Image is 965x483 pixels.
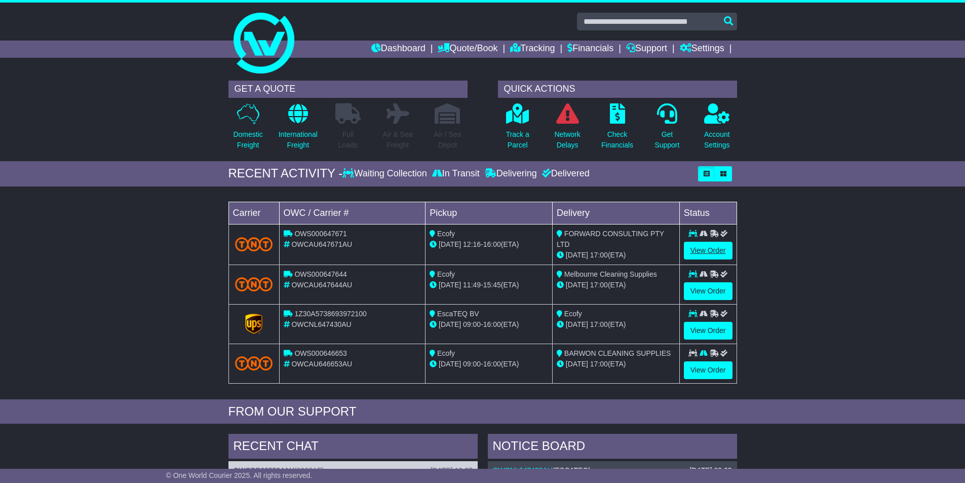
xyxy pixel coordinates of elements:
[294,349,347,357] span: OWS000646653
[371,41,426,58] a: Dashboard
[430,168,482,179] div: In Transit
[463,240,481,248] span: 12:16
[437,270,455,278] span: Ecofy
[557,250,675,261] div: (ETA)
[294,270,347,278] span: OWS000647644
[279,202,426,224] td: OWC / Carrier #
[434,129,461,151] p: Air / Sea Depot
[439,360,461,368] span: [DATE]
[590,360,608,368] span: 17:00
[493,466,732,475] div: ( )
[506,129,529,151] p: Track a Parcel
[704,103,730,156] a: AccountSettings
[245,314,262,334] img: GetCarrierServiceLogo
[233,129,262,151] p: Domestic Freight
[626,41,667,58] a: Support
[684,242,732,259] a: View Order
[590,251,608,259] span: 17:00
[228,434,478,461] div: RECENT CHAT
[342,168,429,179] div: Waiting Collection
[235,237,273,251] img: TNT_Domestic.png
[498,81,737,98] div: QUICK ACTIONS
[482,168,539,179] div: Delivering
[601,103,634,156] a: CheckFinancials
[437,230,455,238] span: Ecofy
[654,129,679,151] p: Get Support
[566,281,588,289] span: [DATE]
[234,466,295,474] a: OWCBE635594AU
[510,41,555,58] a: Tracking
[463,320,481,328] span: 09:00
[555,466,588,474] span: ESCATEQ
[483,320,501,328] span: 16:00
[488,434,737,461] div: NOTICE BOARD
[483,360,501,368] span: 16:00
[483,281,501,289] span: 15:45
[689,466,731,475] div: [DATE] 09:29
[235,356,273,370] img: TNT_Domestic.png
[228,81,468,98] div: GET A QUOTE
[506,103,530,156] a: Track aParcel
[430,466,472,475] div: [DATE] 10:27
[439,240,461,248] span: [DATE]
[590,281,608,289] span: 17:00
[463,360,481,368] span: 09:00
[228,166,343,181] div: RECENT ACTIVITY -
[430,359,548,369] div: - (ETA)
[166,471,313,479] span: © One World Courier 2025. All rights reserved.
[437,349,455,357] span: Ecofy
[297,466,322,474] span: 0808AF
[294,310,366,318] span: 1Z30A5738693972100
[680,41,724,58] a: Settings
[463,281,481,289] span: 11:49
[278,103,318,156] a: InternationalFreight
[430,319,548,330] div: - (ETA)
[234,466,473,475] div: ( )
[291,240,352,248] span: OWCAU647671AU
[684,361,732,379] a: View Order
[291,281,352,289] span: OWCAU647644AU
[566,360,588,368] span: [DATE]
[679,202,737,224] td: Status
[684,282,732,300] a: View Order
[704,129,730,151] p: Account Settings
[291,320,351,328] span: OWCNL647430AU
[566,251,588,259] span: [DATE]
[383,129,413,151] p: Air & Sea Freight
[439,281,461,289] span: [DATE]
[564,349,671,357] span: BARWON CLEANING SUPPLIES
[590,320,608,328] span: 17:00
[426,202,553,224] td: Pickup
[557,319,675,330] div: (ETA)
[566,320,588,328] span: [DATE]
[430,239,548,250] div: - (ETA)
[294,230,347,238] span: OWS000647671
[557,280,675,290] div: (ETA)
[554,103,581,156] a: NetworkDelays
[567,41,613,58] a: Financials
[335,129,361,151] p: Full Loads
[233,103,263,156] a: DomesticFreight
[493,466,553,474] a: OWCNL647430AU
[557,359,675,369] div: (ETA)
[483,240,501,248] span: 16:00
[684,322,732,340] a: View Order
[601,129,633,151] p: Check Financials
[539,168,590,179] div: Delivered
[279,129,318,151] p: International Freight
[552,202,679,224] td: Delivery
[437,310,479,318] span: EscaTEQ BV
[235,277,273,291] img: TNT_Domestic.png
[438,41,497,58] a: Quote/Book
[564,310,582,318] span: Ecofy
[291,360,352,368] span: OWCAU646653AU
[564,270,657,278] span: Melbourne Cleaning Supplies
[228,404,737,419] div: FROM OUR SUPPORT
[439,320,461,328] span: [DATE]
[430,280,548,290] div: - (ETA)
[654,103,680,156] a: GetSupport
[557,230,664,248] span: FORWARD CONSULTING PTY LTD
[554,129,580,151] p: Network Delays
[228,202,279,224] td: Carrier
